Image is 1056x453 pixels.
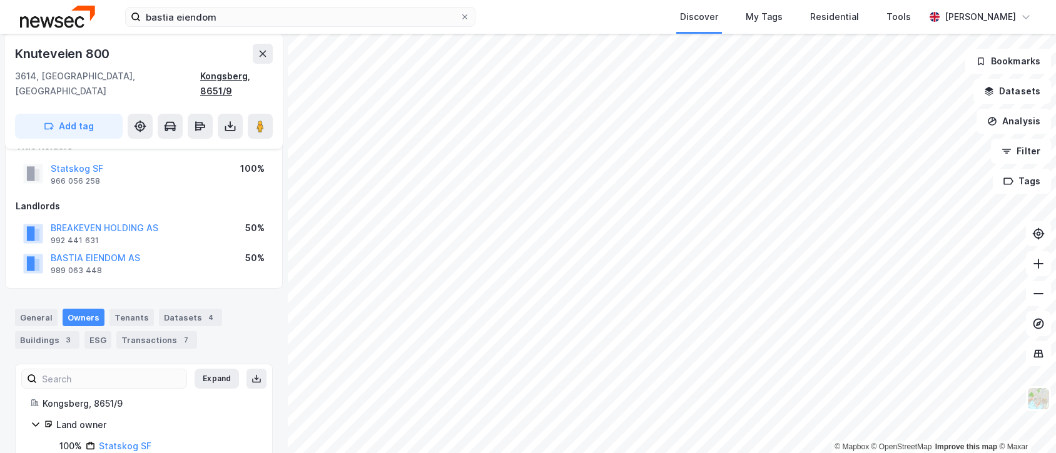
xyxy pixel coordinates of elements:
div: Kongsberg, 8651/9 [43,396,257,411]
input: Search [37,369,186,388]
button: Analysis [977,109,1051,134]
button: Bookmarks [965,49,1051,74]
input: Search by address, cadastre, landlords, tenants or people [141,7,460,26]
div: Owners [63,309,104,326]
div: 4 [205,311,217,324]
div: 989 063 448 [51,266,102,276]
div: 3614, [GEOGRAPHIC_DATA], [GEOGRAPHIC_DATA] [15,69,200,99]
div: 50% [245,221,265,236]
div: Land owner [56,417,257,432]
button: Expand [195,369,239,389]
button: Filter [991,139,1051,164]
button: Datasets [973,79,1051,104]
div: 992 441 631 [51,236,99,246]
div: Kongsberg, 8651/9 [200,69,273,99]
div: ESG [84,331,111,349]
div: 100% [240,161,265,176]
button: Tags [993,169,1051,194]
a: OpenStreetMap [871,442,932,451]
div: Residential [810,9,859,24]
div: Datasets [159,309,222,326]
div: Discover [680,9,718,24]
div: 7 [180,334,192,346]
div: Transactions [116,331,197,349]
div: My Tags [746,9,783,24]
div: [PERSON_NAME] [945,9,1016,24]
div: 50% [245,251,265,266]
div: Tenants [109,309,154,326]
div: 966 056 258 [51,176,100,186]
div: Buildings [15,331,79,349]
div: Knuteveien 800 [15,44,112,64]
div: General [15,309,58,326]
div: Kontrollprogram for chat [993,393,1056,453]
button: Add tag [15,114,123,139]
img: newsec-logo.f6e21ccffca1b3a03d2d.png [20,6,95,27]
a: Mapbox [835,442,869,451]
div: Landlords [16,199,272,214]
div: 3 [62,334,74,346]
a: Improve this map [935,442,997,451]
img: Z [1027,387,1050,411]
a: Statskog SF [99,441,151,451]
iframe: Chat Widget [993,393,1056,453]
div: Tools [886,9,911,24]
